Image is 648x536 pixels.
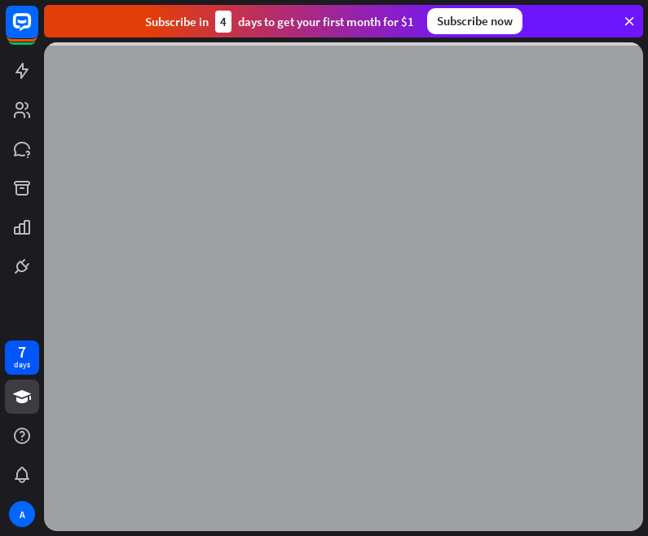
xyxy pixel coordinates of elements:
[215,11,231,33] div: 4
[14,359,30,371] div: days
[427,8,522,34] div: Subscribe now
[9,501,35,527] div: A
[145,11,414,33] div: Subscribe in days to get your first month for $1
[18,345,26,359] div: 7
[5,340,39,375] a: 7 days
